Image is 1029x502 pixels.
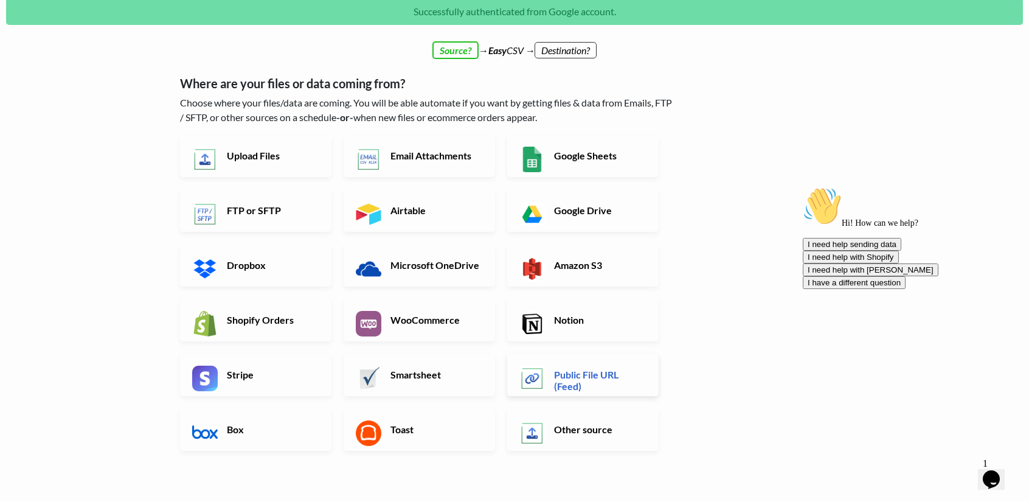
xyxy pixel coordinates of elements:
div: → CSV → [168,31,861,58]
a: Amazon S3 [507,244,659,287]
h6: Toast [387,424,483,435]
h6: FTP or SFTP [224,204,319,216]
a: Other source [507,408,659,451]
button: I have a different question [5,94,108,107]
img: Google Drive App & API [519,201,545,227]
h6: Microsoft OneDrive [387,259,483,271]
img: Box App & API [192,420,218,446]
a: Notion [507,299,659,341]
h6: Notion [551,314,646,326]
img: Stripe App & API [192,366,218,391]
a: Google Drive [507,189,659,232]
iframe: chat widget [978,453,1017,490]
button: I need help with Shopify [5,69,101,82]
div: 👋Hi! How can we help?I need help sending dataI need help with ShopifyI need help with [PERSON_NAM... [5,5,224,107]
a: Airtable [344,189,495,232]
h5: Where are your files or data coming from? [180,76,676,91]
a: Smartsheet [344,354,495,396]
p: Choose where your files/data are coming. You will be able automate if you want by getting files &... [180,96,676,125]
img: Toast App & API [356,420,381,446]
img: Public File URL App & API [519,366,545,391]
img: Microsoft OneDrive App & API [356,256,381,282]
a: Stripe [180,354,331,396]
img: Dropbox App & API [192,256,218,282]
span: Hi! How can we help? [5,37,120,46]
h6: Shopify Orders [224,314,319,326]
img: Smartsheet App & API [356,366,381,391]
h6: Airtable [387,204,483,216]
h6: Box [224,424,319,435]
h6: Google Sheets [551,150,646,161]
img: FTP or SFTP App & API [192,201,218,227]
a: Upload Files [180,134,331,177]
h6: Upload Files [224,150,319,161]
h6: WooCommerce [387,314,483,326]
h6: Stripe [224,369,319,380]
img: Google Sheets App & API [519,147,545,172]
img: WooCommerce App & API [356,311,381,336]
button: I need help with [PERSON_NAME] [5,82,140,94]
h6: Smartsheet [387,369,483,380]
a: Google Sheets [507,134,659,177]
h6: Amazon S3 [551,259,646,271]
img: Airtable App & API [356,201,381,227]
h6: Email Attachments [387,150,483,161]
a: Dropbox [180,244,331,287]
img: Amazon S3 App & API [519,256,545,282]
a: Shopify Orders [180,299,331,341]
a: Microsoft OneDrive [344,244,495,287]
iframe: chat widget [798,182,1017,447]
a: FTP or SFTP [180,189,331,232]
img: :wave: [5,5,44,44]
img: Shopify App & API [192,311,218,336]
h6: Public File URL (Feed) [551,369,646,392]
h6: Google Drive [551,204,646,216]
h6: Dropbox [224,259,319,271]
img: Notion App & API [519,311,545,336]
a: Toast [344,408,495,451]
a: Box [180,408,331,451]
h6: Other source [551,424,646,435]
img: Other Source App & API [519,420,545,446]
img: Upload Files App & API [192,147,218,172]
button: I need help sending data [5,56,103,69]
a: Public File URL (Feed) [507,354,659,396]
a: Email Attachments [344,134,495,177]
b: -or- [336,111,353,123]
a: WooCommerce [344,299,495,341]
img: Email New CSV or XLSX File App & API [356,147,381,172]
